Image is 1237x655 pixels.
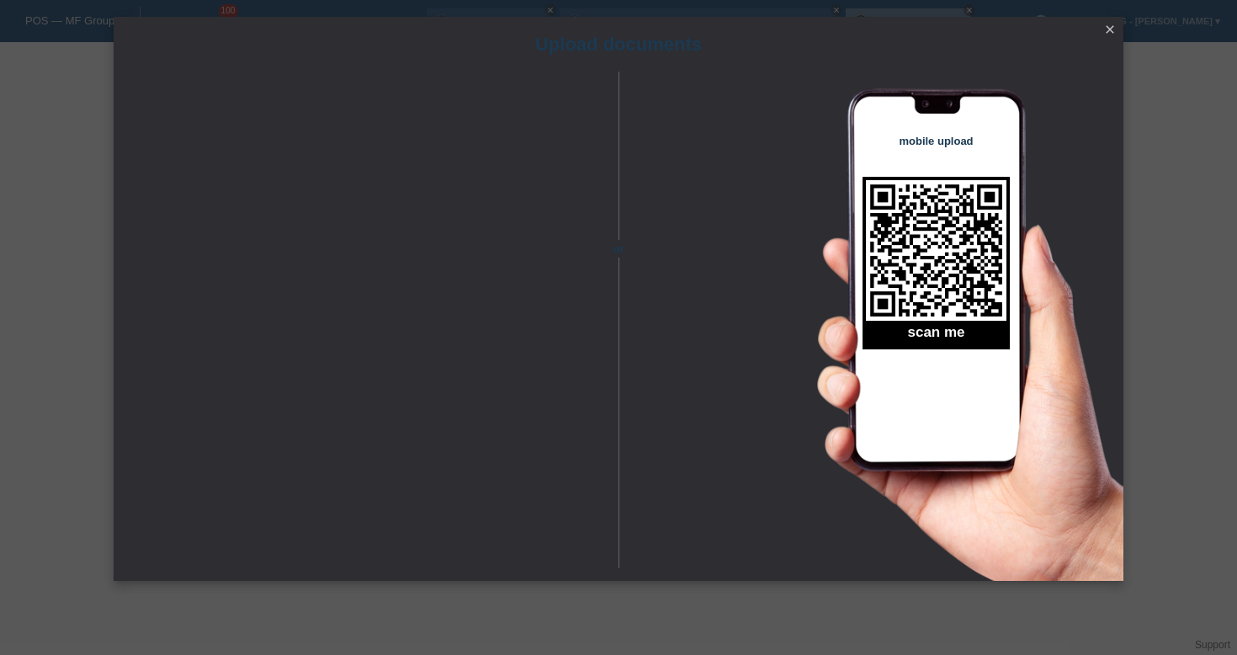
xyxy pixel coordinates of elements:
i: close [1103,23,1117,36]
h2: scan me [863,324,1010,349]
a: close [1099,21,1121,40]
h4: mobile upload [863,135,1010,147]
iframe: Upload [139,114,589,535]
span: or [589,240,648,258]
h1: Upload documents [114,34,1123,55]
